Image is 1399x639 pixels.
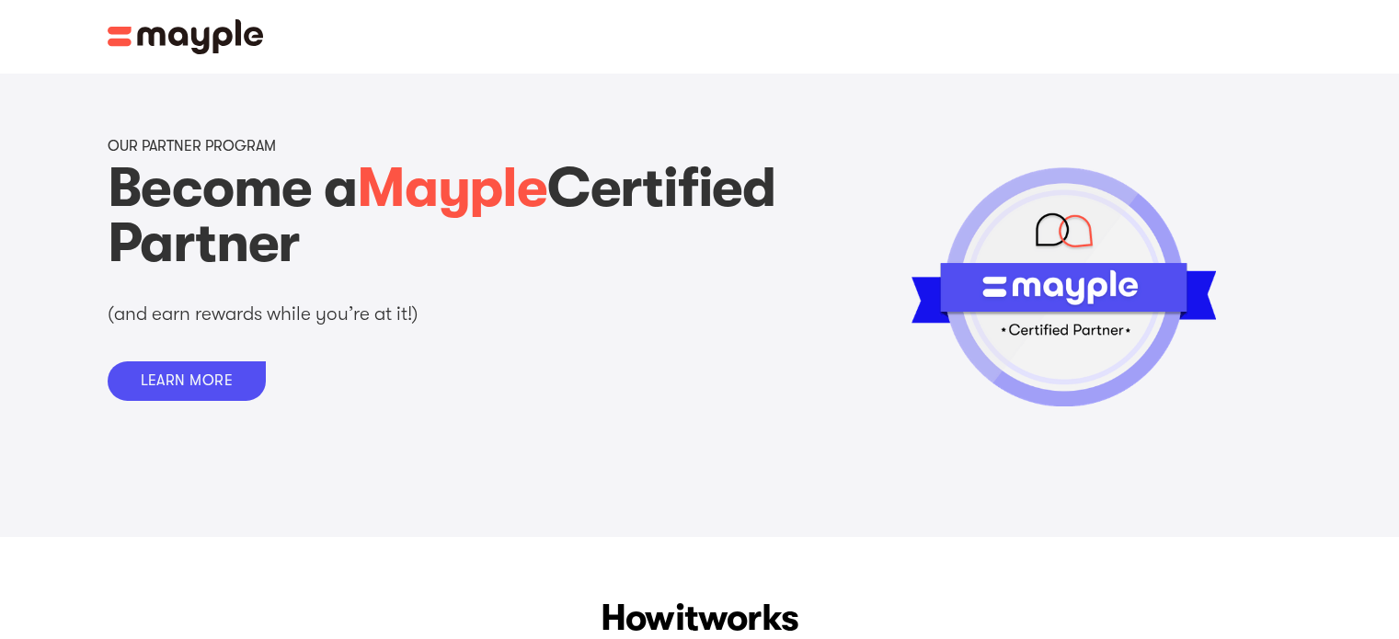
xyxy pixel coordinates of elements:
h1: Become a Certified Partner [108,161,792,271]
div: LEARN MORE [141,372,234,390]
span: it [675,597,698,639]
p: (and earn rewards while you’re at it!) [108,301,586,327]
span: Mayple [357,156,547,220]
a: LEARN MORE [108,361,267,401]
img: Mayple logo [108,19,264,54]
p: OUR PARTNER PROGRAM [108,138,276,155]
